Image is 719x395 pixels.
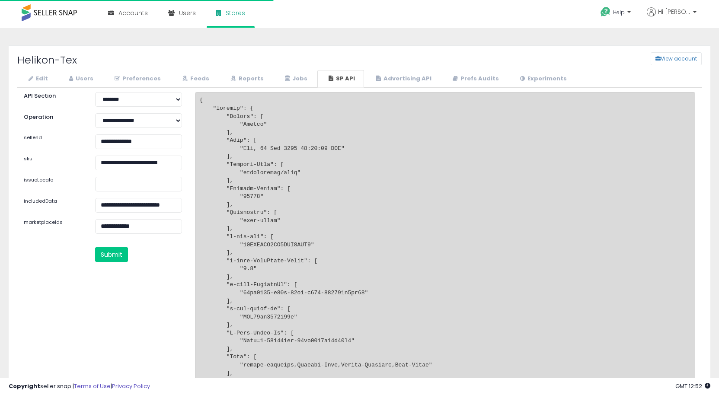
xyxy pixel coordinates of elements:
a: Users [58,70,102,88]
a: Advertising API [365,70,441,88]
a: View account [644,52,657,65]
a: Experiments [509,70,576,88]
span: Help [613,9,625,16]
label: sku [17,156,89,162]
span: Hi [PERSON_NAME] [658,7,690,16]
a: Preferences [103,70,170,88]
a: Terms of Use [74,382,111,390]
label: Operation [17,113,89,121]
label: includedData [17,198,89,205]
a: Hi [PERSON_NAME] [647,7,697,27]
span: Users [179,9,196,17]
button: View account [651,52,702,65]
div: seller snap | | [9,382,150,391]
a: Edit [17,70,57,88]
a: SP API [317,70,364,88]
span: Stores [226,9,245,17]
label: API Section [17,92,89,100]
span: Accounts [118,9,148,17]
h2: Helikon-Tex [11,54,301,66]
label: sellerId [17,134,89,141]
a: Jobs [274,70,316,88]
a: Feeds [171,70,218,88]
label: issueLocale [17,177,89,184]
span: 2025-08-10 12:52 GMT [675,382,710,390]
a: Prefs Audits [441,70,508,88]
strong: Copyright [9,382,40,390]
i: Get Help [600,6,611,17]
a: Reports [219,70,273,88]
a: Privacy Policy [112,382,150,390]
button: Submit [95,247,128,262]
label: marketplaceIds [17,219,89,226]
